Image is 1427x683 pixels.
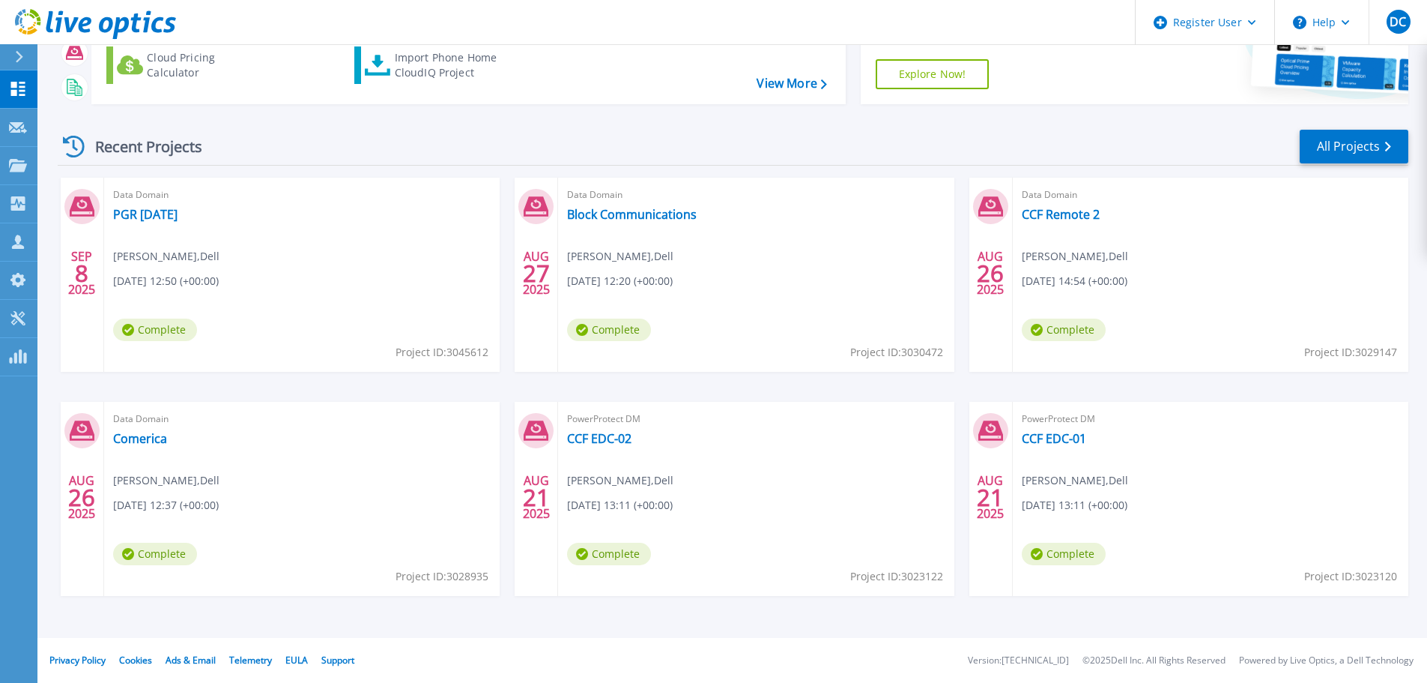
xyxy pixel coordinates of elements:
div: AUG 2025 [976,470,1005,525]
span: [PERSON_NAME] , Dell [1022,472,1128,489]
a: Support [321,654,354,667]
span: [DATE] 13:11 (+00:00) [567,497,673,514]
a: Cloud Pricing Calculator [106,46,273,84]
a: PGR [DATE] [113,207,178,222]
a: All Projects [1300,130,1408,163]
div: SEP 2025 [67,246,96,301]
span: Data Domain [1022,187,1399,203]
div: AUG 2025 [522,470,551,525]
div: AUG 2025 [522,246,551,301]
span: [DATE] 12:37 (+00:00) [113,497,219,514]
span: Project ID: 3030472 [850,344,943,361]
span: 27 [523,267,550,280]
span: Project ID: 3045612 [396,344,488,361]
span: Project ID: 3023122 [850,568,943,585]
a: Comerica [113,431,167,446]
span: 26 [977,267,1004,280]
span: [PERSON_NAME] , Dell [113,248,219,265]
a: CCF EDC-02 [567,431,631,446]
a: EULA [285,654,308,667]
span: Project ID: 3023120 [1304,568,1397,585]
span: 8 [75,267,88,280]
span: PowerProtect DM [567,411,945,427]
span: Data Domain [113,411,491,427]
span: [PERSON_NAME] , Dell [567,248,673,265]
li: Version: [TECHNICAL_ID] [968,656,1069,666]
span: Complete [1022,319,1106,341]
span: Complete [567,543,651,565]
a: Telemetry [229,654,272,667]
div: Import Phone Home CloudIQ Project [395,50,512,80]
span: PowerProtect DM [1022,411,1399,427]
span: Complete [113,319,197,341]
div: Recent Projects [58,128,222,165]
div: AUG 2025 [976,246,1005,301]
li: © 2025 Dell Inc. All Rights Reserved [1082,656,1225,666]
div: Cloud Pricing Calculator [147,50,267,80]
span: 21 [977,491,1004,504]
span: Complete [1022,543,1106,565]
span: Data Domain [113,187,491,203]
span: [DATE] 14:54 (+00:00) [1022,273,1127,289]
a: Cookies [119,654,152,667]
span: [DATE] 12:50 (+00:00) [113,273,219,289]
span: Project ID: 3029147 [1304,344,1397,361]
a: Privacy Policy [49,654,106,667]
span: Complete [113,543,197,565]
span: 26 [68,491,95,504]
li: Powered by Live Optics, a Dell Technology [1239,656,1414,666]
a: Block Communications [567,207,697,222]
span: 21 [523,491,550,504]
a: CCF EDC-01 [1022,431,1086,446]
span: [DATE] 12:20 (+00:00) [567,273,673,289]
span: [DATE] 13:11 (+00:00) [1022,497,1127,514]
span: Data Domain [567,187,945,203]
span: [PERSON_NAME] , Dell [113,472,219,489]
span: [PERSON_NAME] , Dell [567,472,673,489]
div: AUG 2025 [67,470,96,525]
a: CCF Remote 2 [1022,207,1100,222]
a: Ads & Email [166,654,216,667]
a: View More [757,76,826,91]
span: Project ID: 3028935 [396,568,488,585]
a: Explore Now! [876,59,990,89]
span: DC [1390,16,1406,28]
span: [PERSON_NAME] , Dell [1022,248,1128,265]
span: Complete [567,319,651,341]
